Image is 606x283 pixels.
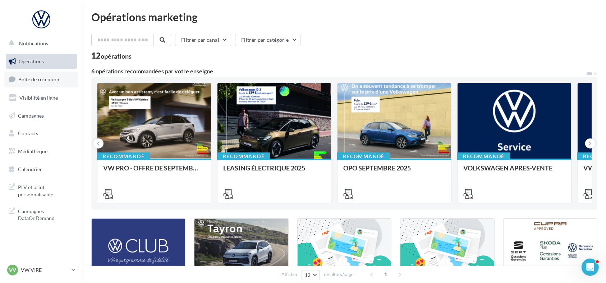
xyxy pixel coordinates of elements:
[324,271,354,278] span: résultats/page
[463,164,565,179] div: VOLKSWAGEN APRES-VENTE
[18,76,59,82] span: Boîte de réception
[91,52,132,60] div: 12
[337,152,390,160] div: Recommandé
[103,164,205,179] div: VW PRO - OFFRE DE SEPTEMBRE 25
[223,164,325,179] div: LEASING ÉLECTRIQUE 2025
[4,144,78,159] a: Médiathèque
[4,179,78,201] a: PLV et print personnalisable
[4,108,78,123] a: Campagnes
[4,72,78,87] a: Boîte de réception
[21,266,69,274] p: VW VIRE
[4,90,78,105] a: Visibilité en ligne
[18,112,44,118] span: Campagnes
[91,12,597,22] div: Opérations marketing
[235,34,300,46] button: Filtrer par catégorie
[281,271,298,278] span: Afficher
[305,272,311,278] span: 12
[175,34,231,46] button: Filtrer par canal
[18,206,74,222] span: Campagnes DataOnDemand
[4,204,78,225] a: Campagnes DataOnDemand
[582,259,599,276] iframe: Intercom live chat
[457,152,510,160] div: Recommandé
[19,95,58,101] span: Visibilité en ligne
[343,164,445,179] div: OPO SEPTEMBRE 2025
[9,266,16,274] span: VV
[91,68,586,74] div: 6 opérations recommandées par votre enseigne
[4,126,78,141] a: Contacts
[19,40,48,46] span: Notifications
[6,263,77,277] a: VV VW VIRE
[18,148,47,154] span: Médiathèque
[18,166,42,172] span: Calendrier
[302,270,320,280] button: 12
[217,152,270,160] div: Recommandé
[18,182,74,198] span: PLV et print personnalisable
[4,54,78,69] a: Opérations
[101,53,132,59] div: opérations
[18,130,38,136] span: Contacts
[97,152,150,160] div: Recommandé
[4,162,78,177] a: Calendrier
[4,36,75,51] button: Notifications
[19,58,44,64] span: Opérations
[380,269,392,280] span: 1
